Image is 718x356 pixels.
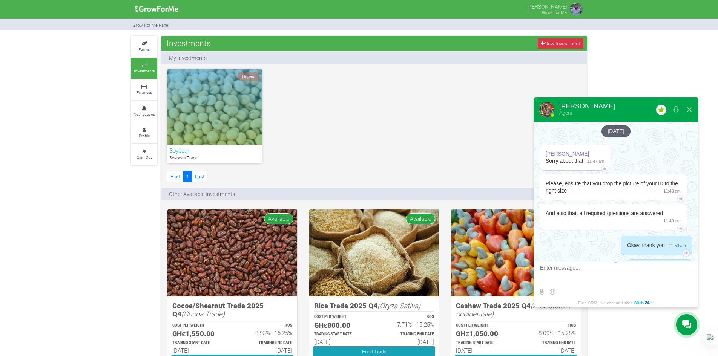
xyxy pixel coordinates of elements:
p: ROS [239,323,292,328]
i: (Cocoa Trade) [181,309,225,318]
small: Notifications [133,112,155,117]
h6: [DATE] [456,347,509,354]
p: Soybean Trade [169,155,260,161]
img: growforme image [451,209,581,296]
span: Free CRM, live chat and sites [578,298,632,307]
div: Agent [559,110,615,116]
small: Grow For Me [542,9,567,15]
button: Select emoticon [548,287,557,296]
small: Sign Out [137,154,152,160]
p: Estimated Trading Start Date [456,340,509,346]
a: Last [192,171,207,182]
h5: Rice Trade 2025 Q4 [314,301,434,310]
a: First [167,171,183,182]
a: Profile [131,122,157,143]
span: 11:49 am [660,217,681,224]
p: COST PER WEIGHT [314,314,367,320]
span: 11:47 am [583,157,604,165]
i: (Anacardium occidentale) [456,301,570,319]
p: COST PER WEIGHT [172,323,226,328]
h6: Soybean [169,147,260,154]
small: Grow For Me Panel [133,22,169,28]
div: [PERSON_NAME] [546,150,589,157]
img: growforme image [569,2,584,17]
a: Finances [131,79,157,100]
div: [PERSON_NAME] [559,103,615,110]
p: COST PER WEIGHT [456,323,509,328]
a: Farms [131,36,157,57]
span: 11:48 am [660,187,681,194]
button: Download conversation history [669,101,683,119]
h5: GHȼ1,050.00 [456,329,509,338]
p: ROS [381,314,434,320]
h6: [DATE] [172,347,226,354]
p: Estimated Trading Start Date [172,340,226,346]
h6: [DATE] [239,347,292,354]
p: Estimated Trading Start Date [314,332,367,337]
label: Send file [537,287,546,296]
small: Farms [138,47,150,52]
a: 1 [183,171,192,182]
a: Unpaid Soybean Soybean Trade [167,69,262,163]
small: Finances [137,90,152,95]
p: Estimated Trading End Date [381,332,434,337]
h6: [DATE] [314,338,367,345]
h6: [DATE] [381,338,434,345]
span: Okay. thank you [627,242,665,248]
span: Available [264,213,293,224]
h6: 8.93% - 15.25% [239,329,292,336]
p: Estimated Trading End Date [523,340,576,346]
span: Investments [165,35,213,50]
button: Rate our service [654,101,668,119]
span: Available [406,213,435,224]
nav: Page Navigation [167,171,207,182]
img: growforme image [309,209,439,296]
img: growforme image [167,209,297,296]
span: Unpaid [238,72,259,81]
a: Free CRM, live chat and sites [578,298,654,307]
p: [PERSON_NAME] [527,2,567,11]
h6: [DATE] [523,347,576,354]
h6: 7.71% - 15.25% [381,321,434,328]
span: Please, ensure that you crop the picture of your ID to the right size [546,180,678,194]
span: And also that, all required questions are answered [546,210,663,216]
h5: Cashew Trade 2025 Q4 [456,301,576,318]
button: Close widget [683,101,696,119]
a: Sign Out [131,144,157,165]
a: Notifications [131,101,157,122]
p: My Investments [169,54,207,62]
h5: GHȼ800.00 [314,321,367,330]
a: Investments [131,58,157,78]
span: 11:50 am [665,242,686,249]
img: growforme image [132,2,181,17]
h5: Cocoa/Shearnut Trade 2025 Q4 [172,301,292,318]
h6: 8.09% - 15.28% [523,329,576,336]
a: New Investment [538,38,583,49]
p: Other Available Investments [169,190,235,198]
i: (Oryza Sativa) [377,301,420,310]
small: Profile [139,133,150,138]
span: Sorry about that [546,158,583,164]
h5: GHȼ1,550.00 [172,329,226,338]
p: Estimated Trading End Date [239,340,292,346]
p: ROS [523,323,576,328]
small: Investments [134,68,155,73]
